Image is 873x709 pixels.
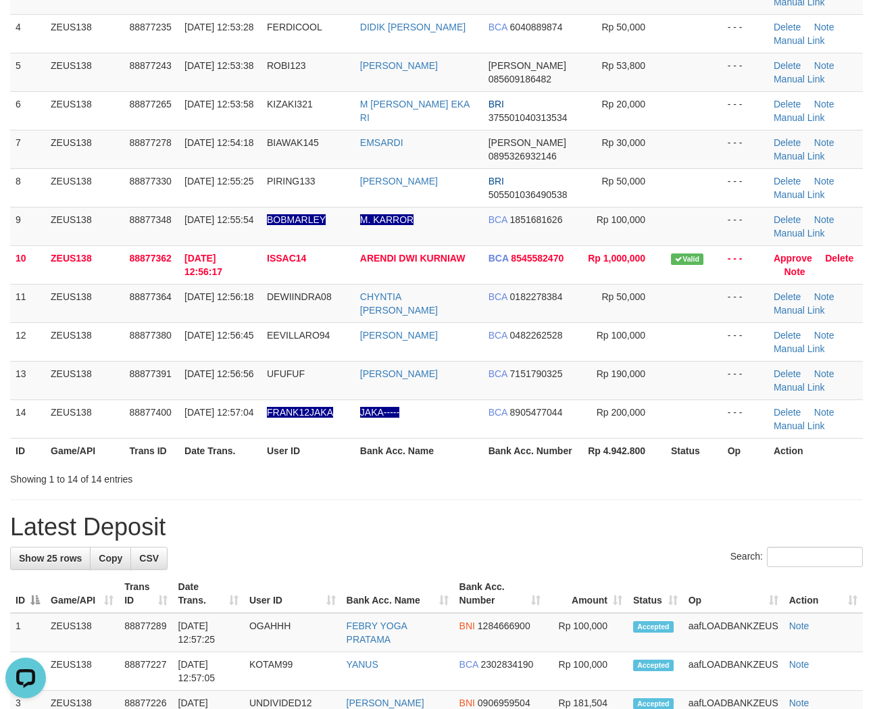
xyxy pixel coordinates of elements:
td: ZEUS138 [45,53,124,91]
span: Copy 1284666900 to clipboard [478,620,530,631]
a: JAKA----- [360,407,399,418]
a: Delete [774,176,801,187]
span: [DATE] 12:57:04 [184,407,253,418]
span: EEVILLARO94 [267,330,330,341]
td: 8 [10,168,45,207]
td: - - - [722,361,768,399]
a: CSV [130,547,168,570]
span: BCA [489,214,507,225]
a: Delete [774,60,801,71]
span: BCA [489,253,509,264]
a: Delete [774,22,801,32]
td: - - - [722,322,768,361]
h1: Latest Deposit [10,514,863,541]
td: ZEUS138 [45,245,124,284]
span: Rp 50,000 [601,176,645,187]
a: Manual Link [774,343,825,354]
a: Note [814,60,834,71]
a: DIDIK [PERSON_NAME] [360,22,466,32]
span: BCA [489,368,507,379]
td: aafLOADBANKZEUS [683,652,784,691]
td: OGAHHH [244,613,341,652]
th: Bank Acc. Name [355,438,483,463]
a: Note [814,137,834,148]
td: - - - [722,14,768,53]
span: Rp 100,000 [597,214,645,225]
a: Note [814,368,834,379]
th: Status [666,438,722,463]
td: KOTAM99 [244,652,341,691]
th: ID: activate to sort column descending [10,574,45,613]
th: Action [768,438,863,463]
span: Accepted [633,660,674,671]
span: BIAWAK145 [267,137,319,148]
a: Note [814,407,834,418]
span: Copy 0182278384 to clipboard [510,291,563,302]
a: Note [789,659,809,670]
span: Copy 0906959504 to clipboard [478,698,530,708]
th: Op: activate to sort column ascending [683,574,784,613]
span: [DATE] 12:53:38 [184,60,253,71]
a: Note [789,620,809,631]
a: Delete [825,253,853,264]
a: Copy [90,547,131,570]
td: ZEUS138 [45,361,124,399]
a: M. KARROR [360,214,414,225]
td: 4 [10,14,45,53]
a: Note [814,291,834,302]
span: Copy 8905477044 to clipboard [510,407,563,418]
td: 88877289 [119,613,172,652]
td: aafLOADBANKZEUS [683,613,784,652]
td: ZEUS138 [45,14,124,53]
a: [PERSON_NAME] [360,176,438,187]
th: ID [10,438,45,463]
label: Search: [730,547,863,567]
span: Copy 1851681626 to clipboard [510,214,563,225]
td: 7 [10,130,45,168]
td: - - - [722,53,768,91]
span: 88877400 [129,407,171,418]
span: CSV [139,553,159,564]
span: Valid transaction [671,253,703,265]
span: BCA [489,22,507,32]
td: ZEUS138 [45,322,124,361]
span: UFUFUF [267,368,305,379]
td: 5 [10,53,45,91]
span: [DATE] 12:56:18 [184,291,253,302]
a: FEBRY YOGA PRATAMA [347,620,407,645]
a: Manual Link [774,35,825,46]
th: Op [722,438,768,463]
td: 11 [10,284,45,322]
span: [PERSON_NAME] [489,60,566,71]
span: 88877330 [129,176,171,187]
th: Bank Acc. Number [483,438,580,463]
span: ISSAC14 [267,253,306,264]
td: 9 [10,207,45,245]
th: Date Trans.: activate to sort column ascending [173,574,244,613]
a: [PERSON_NAME] [360,60,438,71]
span: BCA [459,659,478,670]
span: Rp 20,000 [601,99,645,109]
a: Show 25 rows [10,547,91,570]
span: BNI [459,620,475,631]
span: Rp 50,000 [601,22,645,32]
td: - - - [722,207,768,245]
th: Game/API: activate to sort column ascending [45,574,119,613]
span: KIZAKI321 [267,99,313,109]
span: Copy 6040889874 to clipboard [510,22,563,32]
span: Copy 375501040313534 to clipboard [489,112,568,123]
span: Copy 085609186482 to clipboard [489,74,551,84]
a: M [PERSON_NAME] EKA RI [360,99,470,123]
a: CHYNTIA [PERSON_NAME] [360,291,438,316]
span: Copy 7151790325 to clipboard [510,368,563,379]
td: 6 [10,91,45,130]
span: Nama rekening ada tanda titik/strip, harap diedit [267,214,326,225]
span: [DATE] 12:56:56 [184,368,253,379]
span: BRI [489,99,504,109]
a: Delete [774,137,801,148]
td: Rp 100,000 [546,613,628,652]
span: Accepted [633,621,674,633]
td: - - - [722,91,768,130]
span: BCA [489,291,507,302]
a: Delete [774,407,801,418]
